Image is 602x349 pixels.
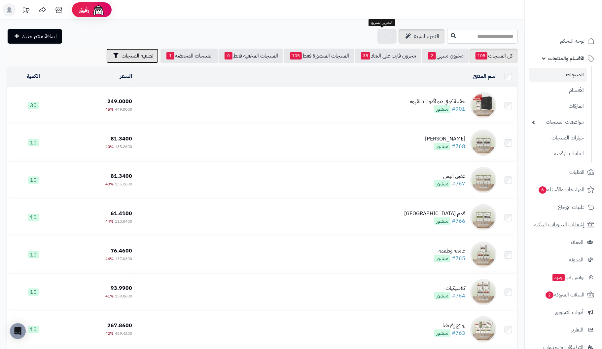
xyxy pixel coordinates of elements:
[557,18,596,32] img: logo-2.png
[452,329,465,337] a: #763
[548,54,584,63] span: الأقسام والمنتجات
[434,217,450,225] span: منشور
[28,251,39,258] span: 10
[558,203,584,212] span: طلبات الإرجاع
[115,293,132,299] span: 159.8600
[529,234,598,250] a: العملاء
[470,242,497,268] img: غامقة وطعمة
[470,167,497,193] img: عقيق اليمن
[225,52,232,59] span: 0
[569,168,584,177] span: الطلبات
[160,49,218,63] a: المنتجات المخفضة1
[434,247,465,255] div: غامقة وطعمة
[18,3,34,18] a: تحديثات المنصة
[470,92,497,119] img: حقيبة كوفي ديو لأدوات القهوة
[434,173,465,180] div: عقيق اليمن
[529,83,587,97] a: الأقسام
[111,172,132,180] span: 81.3400
[111,284,132,292] span: 93.9900
[552,274,565,281] span: جديد
[529,164,598,180] a: الطلبات
[166,52,174,59] span: 1
[529,33,598,49] a: لوحة التحكم
[106,49,159,63] button: تصفية المنتجات
[470,130,497,156] img: تركيش توينز
[470,49,518,63] a: كل المنتجات105
[115,181,132,187] span: 135.2600
[115,330,132,336] span: 459.4200
[555,308,584,317] span: أدوات التسويق
[92,3,105,17] img: ai-face.png
[452,217,465,225] a: #766
[529,269,598,285] a: وآتس آبجديد
[529,131,587,145] a: خيارات المنتجات
[8,29,62,44] a: اضافة منتج جديد
[115,144,132,150] span: 135.2600
[410,98,465,105] div: حقيبة كوفي ديو لأدوات القهوة
[452,142,465,150] a: #768
[452,254,465,262] a: #765
[107,322,132,330] span: 267.8600
[28,214,39,221] span: 10
[10,323,26,339] div: Open Intercom Messenger
[28,326,39,333] span: 10
[369,19,395,26] div: التحرير السريع
[545,290,584,299] span: السلات المتروكة
[27,72,40,80] a: الكمية
[470,316,497,343] img: روائع إفريقيا
[22,32,57,40] span: اضافة منتج جديد
[120,72,132,80] a: السعر
[111,135,132,143] span: 81.3400
[105,330,114,336] span: 42%
[529,304,598,320] a: أدوات التسويق
[529,287,598,303] a: السلات المتروكة2
[534,220,584,229] span: إشعارات التحويلات البنكية
[571,238,584,247] span: العملاء
[452,292,465,300] a: #764
[428,52,436,59] span: 2
[434,255,450,262] span: منشور
[529,217,598,233] a: إشعارات التحويلات البنكية
[105,144,114,150] span: 40%
[452,180,465,188] a: #767
[529,182,598,198] a: المراجعات والأسئلة6
[219,49,283,63] a: المنتجات المخفية فقط0
[425,135,465,143] div: [PERSON_NAME]
[434,292,450,299] span: منشور
[552,273,584,282] span: وآتس آب
[284,49,354,63] a: المنتجات المنشورة فقط105
[473,72,497,80] a: اسم المنتج
[529,252,598,268] a: المدونة
[399,29,444,44] a: التحرير لسريع
[355,49,421,63] a: مخزون قارب على النفاذ38
[434,330,450,337] span: منشور
[107,97,132,105] span: 249.0000
[422,49,469,63] a: مخزون منتهي2
[115,256,132,262] span: 137.0300
[28,176,39,184] span: 10
[529,68,587,82] a: المنتجات
[115,106,132,112] span: 449.0000
[529,199,598,215] a: طلبات الإرجاع
[105,218,114,224] span: 44%
[470,204,497,231] img: قمم إندونيسيا
[538,185,584,194] span: المراجعات والأسئلة
[414,32,439,40] span: التحرير لسريع
[28,289,39,296] span: 10
[122,52,153,60] span: تصفية المنتجات
[529,99,587,113] a: الماركات
[560,36,584,46] span: لوحة التحكم
[28,102,39,109] span: 30
[546,291,553,299] span: 2
[434,105,450,113] span: منشور
[476,52,487,59] span: 105
[404,210,465,217] div: قمم [GEOGRAPHIC_DATA]
[290,52,302,59] span: 105
[434,322,465,330] div: روائع إفريقيا
[452,105,465,113] a: #901
[79,6,89,14] span: رفيق
[105,293,114,299] span: 41%
[111,210,132,217] span: 61.4100
[529,147,587,161] a: الملفات الرقمية
[470,279,497,305] img: كلاسيكيات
